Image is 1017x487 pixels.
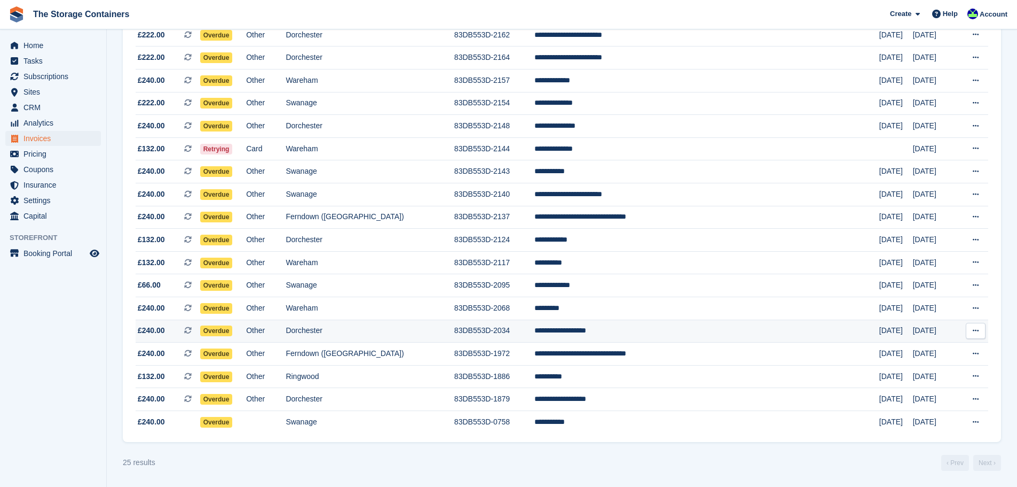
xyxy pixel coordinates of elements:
td: [DATE] [879,343,913,366]
td: Other [246,343,286,366]
span: £240.00 [138,393,165,405]
nav: Page [939,455,1003,471]
td: Swanage [286,183,454,206]
span: Capital [23,208,88,223]
td: [DATE] [913,274,956,297]
a: menu [5,53,101,68]
span: £132.00 [138,257,165,268]
td: Swanage [286,411,454,433]
span: Overdue [200,258,233,268]
span: Overdue [200,280,233,291]
td: 83DB553D-2117 [454,251,534,274]
td: 83DB553D-2144 [454,137,534,160]
span: CRM [23,100,88,115]
span: Home [23,38,88,53]
span: £240.00 [138,189,165,200]
td: [DATE] [879,320,913,343]
span: Subscriptions [23,69,88,84]
td: [DATE] [879,92,913,115]
span: Create [890,9,911,19]
td: Other [246,183,286,206]
a: menu [5,193,101,208]
td: 83DB553D-2162 [454,24,534,47]
td: Dorchester [286,320,454,343]
span: Overdue [200,326,233,336]
td: Other [246,206,286,229]
a: menu [5,100,101,115]
td: [DATE] [913,137,956,160]
td: Other [246,92,286,115]
span: £222.00 [138,29,165,41]
span: Overdue [200,394,233,405]
img: Stacy Williams [967,9,978,19]
td: [DATE] [913,206,956,229]
span: Overdue [200,166,233,177]
a: menu [5,38,101,53]
span: Analytics [23,115,88,130]
td: [DATE] [913,160,956,183]
a: menu [5,115,101,130]
td: [DATE] [913,343,956,366]
a: Previous [941,455,969,471]
td: [DATE] [913,388,956,411]
span: £222.00 [138,97,165,109]
td: Dorchester [286,388,454,411]
td: Wareham [286,297,454,320]
span: £240.00 [138,325,165,336]
span: £132.00 [138,143,165,154]
td: Other [246,229,286,252]
td: [DATE] [913,92,956,115]
a: menu [5,69,101,84]
td: 83DB553D-2137 [454,206,534,229]
td: [DATE] [879,411,913,433]
td: [DATE] [913,320,956,343]
img: stora-icon-8386f47178a22dfd0bd8f6a31ec36ba5ce8667c1dd55bd0f319d3a0aa187defe.svg [9,6,25,22]
td: Other [246,160,286,183]
span: £132.00 [138,371,165,382]
span: £222.00 [138,52,165,63]
span: Overdue [200,303,233,314]
span: Insurance [23,177,88,192]
span: Overdue [200,52,233,63]
a: menu [5,162,101,177]
span: Storefront [10,233,106,243]
td: [DATE] [913,47,956,69]
td: 83DB553D-2095 [454,274,534,297]
td: [DATE] [879,297,913,320]
td: [DATE] [879,365,913,388]
span: Overdue [200,235,233,245]
span: Retrying [200,144,233,154]
td: [DATE] [913,251,956,274]
td: Other [246,297,286,320]
span: Pricing [23,146,88,161]
td: Dorchester [286,24,454,47]
td: [DATE] [879,160,913,183]
td: 83DB553D-2140 [454,183,534,206]
span: £132.00 [138,234,165,245]
td: [DATE] [913,183,956,206]
td: [DATE] [879,183,913,206]
span: Settings [23,193,88,208]
td: Dorchester [286,115,454,138]
a: Next [973,455,1001,471]
span: Booking Portal [23,246,88,261]
td: 83DB553D-1879 [454,388,534,411]
a: The Storage Containers [29,5,133,23]
span: Overdue [200,212,233,222]
td: 83DB553D-2068 [454,297,534,320]
td: Other [246,365,286,388]
td: Other [246,320,286,343]
span: Coupons [23,162,88,177]
span: £240.00 [138,303,165,314]
a: menu [5,208,101,223]
a: Preview store [88,247,101,260]
td: Swanage [286,160,454,183]
a: menu [5,131,101,146]
td: Other [246,69,286,92]
span: Overdue [200,121,233,132]
td: [DATE] [879,388,913,411]
td: 83DB553D-2157 [454,69,534,92]
td: Swanage [286,274,454,297]
td: [DATE] [879,47,913,69]
td: [DATE] [879,69,913,92]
